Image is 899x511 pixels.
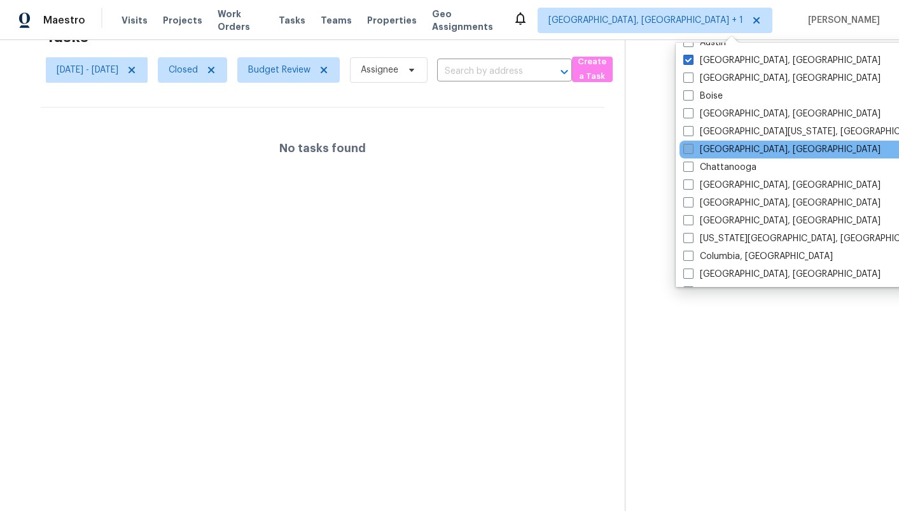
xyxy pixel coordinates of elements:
[218,8,263,33] span: Work Orders
[572,57,613,82] button: Create a Task
[43,14,85,27] span: Maestro
[683,179,881,192] label: [GEOGRAPHIC_DATA], [GEOGRAPHIC_DATA]
[248,64,310,76] span: Budget Review
[683,268,881,281] label: [GEOGRAPHIC_DATA], [GEOGRAPHIC_DATA]
[683,54,881,67] label: [GEOGRAPHIC_DATA], [GEOGRAPHIC_DATA]
[163,14,202,27] span: Projects
[578,55,606,84] span: Create a Task
[683,286,881,298] label: [GEOGRAPHIC_DATA], [GEOGRAPHIC_DATA]
[169,64,198,76] span: Closed
[279,16,305,25] span: Tasks
[803,14,880,27] span: [PERSON_NAME]
[46,31,88,43] h2: Tasks
[555,63,573,81] button: Open
[683,36,726,49] label: Austin
[279,142,366,155] h4: No tasks found
[122,14,148,27] span: Visits
[683,250,833,263] label: Columbia, [GEOGRAPHIC_DATA]
[683,90,723,102] label: Boise
[683,143,881,156] label: [GEOGRAPHIC_DATA], [GEOGRAPHIC_DATA]
[683,72,881,85] label: [GEOGRAPHIC_DATA], [GEOGRAPHIC_DATA]
[548,14,743,27] span: [GEOGRAPHIC_DATA], [GEOGRAPHIC_DATA] + 1
[321,14,352,27] span: Teams
[437,62,536,81] input: Search by address
[432,8,498,33] span: Geo Assignments
[683,214,881,227] label: [GEOGRAPHIC_DATA], [GEOGRAPHIC_DATA]
[683,197,881,209] label: [GEOGRAPHIC_DATA], [GEOGRAPHIC_DATA]
[683,161,756,174] label: Chattanooga
[367,14,417,27] span: Properties
[57,64,118,76] span: [DATE] - [DATE]
[683,108,881,120] label: [GEOGRAPHIC_DATA], [GEOGRAPHIC_DATA]
[361,64,398,76] span: Assignee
